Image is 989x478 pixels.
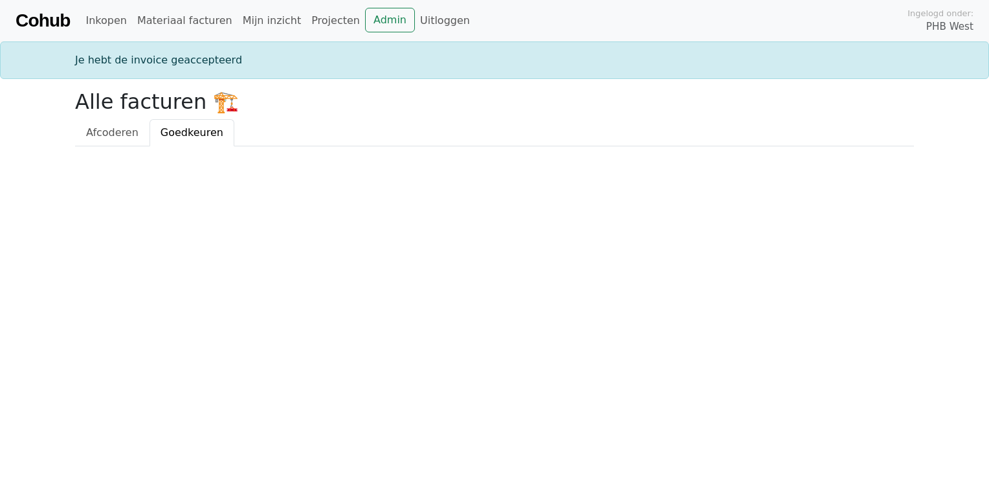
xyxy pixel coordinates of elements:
[67,52,922,68] div: Je hebt de invoice geaccepteerd
[86,126,139,139] span: Afcoderen
[132,8,238,34] a: Materiaal facturen
[238,8,307,34] a: Mijn inzicht
[415,8,475,34] a: Uitloggen
[75,119,150,146] a: Afcoderen
[75,89,914,114] h2: Alle facturen 🏗️
[907,7,973,19] span: Ingelogd onder:
[161,126,223,139] span: Goedkeuren
[926,19,973,34] span: PHB West
[16,5,70,36] a: Cohub
[306,8,365,34] a: Projecten
[150,119,234,146] a: Goedkeuren
[365,8,415,32] a: Admin
[80,8,131,34] a: Inkopen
